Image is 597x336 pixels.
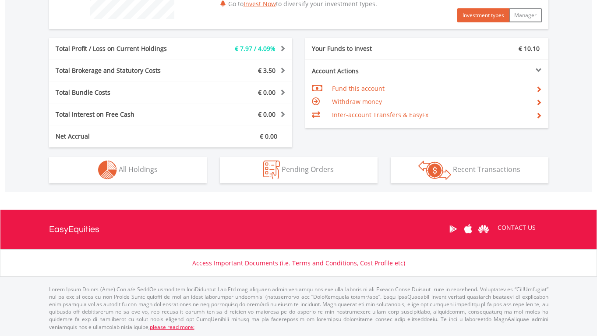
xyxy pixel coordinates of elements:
span: € 0.00 [258,88,276,97]
a: Huawei [476,215,491,243]
span: € 10.10 [519,44,540,53]
button: Recent Transactions [391,157,548,183]
span: € 3.50 [258,66,276,75]
span: € 0.00 [258,110,276,118]
button: All Holdings [49,157,207,183]
span: € 0.00 [260,132,277,140]
img: transactions-zar-wht.png [418,161,451,180]
a: EasyEquities [49,210,99,249]
div: Account Actions [305,67,427,75]
img: pending_instructions-wht.png [263,161,280,179]
a: please read more: [150,323,194,331]
button: Investment types [457,8,509,22]
td: Inter-account Transfers & EasyFx [332,108,529,122]
button: Manager [509,8,542,22]
div: Total Bundle Costs [49,88,191,97]
p: Lorem Ipsum Dolors (Ame) Con a/e SeddOeiusmod tem InciDiduntut Lab Etd mag aliquaen admin veniamq... [49,286,548,331]
div: Total Interest on Free Cash [49,110,191,119]
button: Pending Orders [220,157,378,183]
div: Total Brokerage and Statutory Costs [49,66,191,75]
a: Google Play [445,215,461,243]
div: Your Funds to Invest [305,44,427,53]
span: Pending Orders [282,164,334,174]
td: Fund this account [332,82,529,95]
span: All Holdings [119,164,158,174]
div: Net Accrual [49,132,191,141]
div: Total Profit / Loss on Current Holdings [49,44,191,53]
a: Access Important Documents (i.e. Terms and Conditions, Cost Profile etc) [192,259,405,267]
a: CONTACT US [491,215,542,240]
td: Withdraw money [332,95,529,108]
span: Recent Transactions [453,164,520,174]
a: Apple [461,215,476,243]
img: holdings-wht.png [98,161,117,179]
span: € 7.97 / 4.09% [235,44,276,53]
